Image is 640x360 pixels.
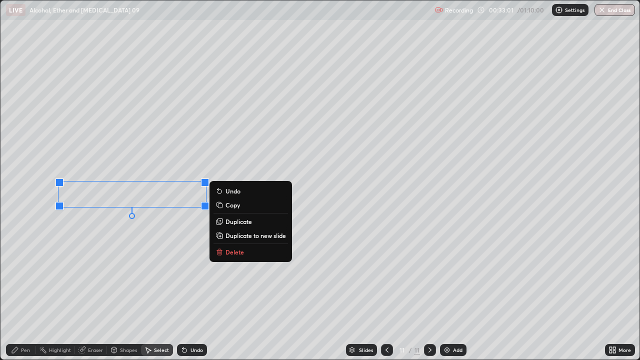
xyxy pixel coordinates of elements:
button: Copy [213,199,288,211]
div: Undo [190,347,203,352]
p: Undo [225,187,240,195]
p: Duplicate to new slide [225,231,286,239]
div: Shapes [120,347,137,352]
button: Duplicate [213,215,288,227]
div: Pen [21,347,30,352]
div: Slides [359,347,373,352]
button: Delete [213,246,288,258]
p: Settings [565,7,584,12]
div: Eraser [88,347,103,352]
p: Delete [225,248,244,256]
div: 11 [414,345,420,354]
div: More [618,347,631,352]
div: Highlight [49,347,71,352]
button: End Class [594,4,635,16]
p: Copy [225,201,240,209]
p: LIVE [9,6,22,14]
button: Undo [213,185,288,197]
img: recording.375f2c34.svg [435,6,443,14]
div: 11 [397,347,407,353]
img: end-class-cross [598,6,606,14]
p: Duplicate [225,217,252,225]
div: Select [154,347,169,352]
p: Alcohal, Ether and [MEDICAL_DATA] 09 [29,6,139,14]
img: class-settings-icons [555,6,563,14]
img: add-slide-button [443,346,451,354]
div: Add [453,347,462,352]
div: / [409,347,412,353]
p: Recording [445,6,473,14]
button: Duplicate to new slide [213,229,288,241]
